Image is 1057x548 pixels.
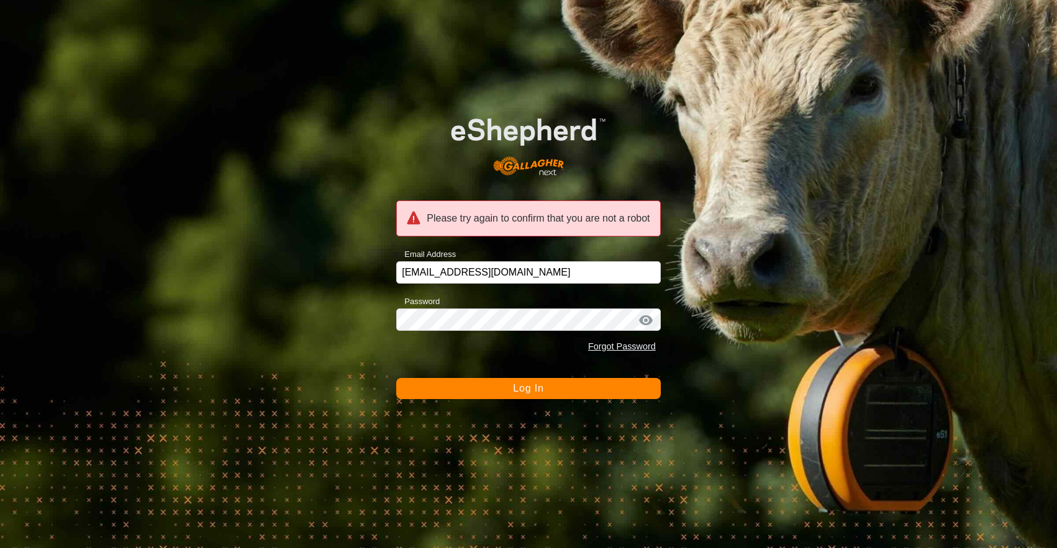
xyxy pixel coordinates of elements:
[588,341,656,351] a: Forgot Password
[396,378,661,399] button: Log In
[396,200,661,236] div: Please try again to confirm that you are not a robot
[396,295,440,308] label: Password
[396,248,456,261] label: Email Address
[423,96,634,186] img: E-shepherd Logo
[396,261,661,284] input: Email Address
[513,383,543,393] span: Log In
